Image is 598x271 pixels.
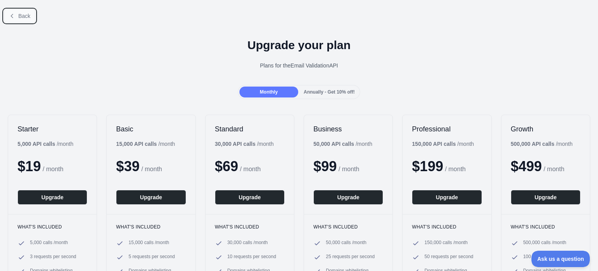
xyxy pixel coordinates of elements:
[511,158,542,174] span: $ 499
[215,124,285,134] h2: Standard
[412,140,474,148] div: / month
[531,251,590,267] iframe: Toggle Customer Support
[313,124,383,134] h2: Business
[215,140,274,148] div: / month
[511,141,554,147] b: 500,000 API calls
[215,141,256,147] b: 30,000 API calls
[215,158,238,174] span: $ 69
[313,140,372,148] div: / month
[412,141,456,147] b: 150,000 API calls
[412,158,443,174] span: $ 199
[313,158,337,174] span: $ 99
[313,141,354,147] b: 50,000 API calls
[511,140,573,148] div: / month
[412,124,482,134] h2: Professional
[511,124,580,134] h2: Growth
